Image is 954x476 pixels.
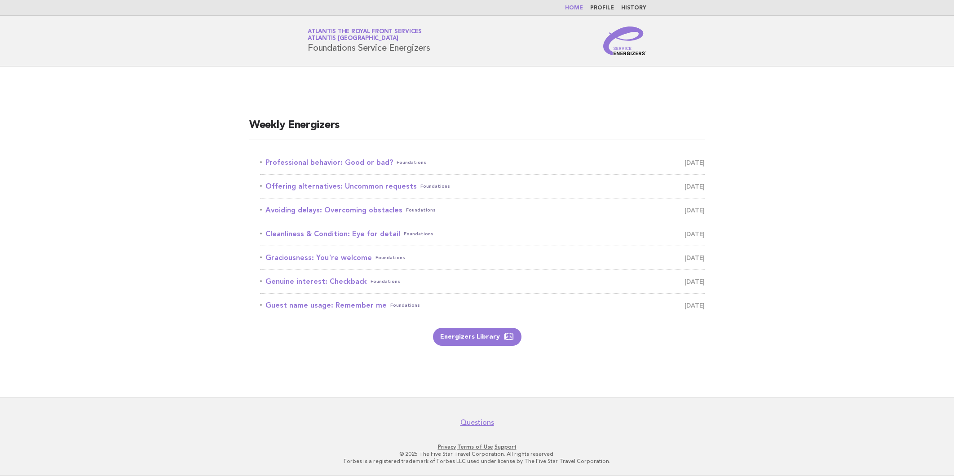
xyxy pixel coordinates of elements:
[202,450,752,458] p: © 2025 The Five Star Travel Corporation. All rights reserved.
[495,444,517,450] a: Support
[685,275,705,288] span: [DATE]
[260,204,705,216] a: Avoiding delays: Overcoming obstaclesFoundations [DATE]
[260,156,705,169] a: Professional behavior: Good or bad?Foundations [DATE]
[249,118,705,140] h2: Weekly Energizers
[397,156,426,169] span: Foundations
[685,156,705,169] span: [DATE]
[308,29,422,41] a: Atlantis The Royal Front ServicesAtlantis [GEOGRAPHIC_DATA]
[460,418,494,427] a: Questions
[685,299,705,312] span: [DATE]
[685,251,705,264] span: [DATE]
[590,5,614,11] a: Profile
[202,443,752,450] p: · ·
[621,5,646,11] a: History
[685,228,705,240] span: [DATE]
[406,204,436,216] span: Foundations
[390,299,420,312] span: Foundations
[371,275,400,288] span: Foundations
[260,275,705,288] a: Genuine interest: CheckbackFoundations [DATE]
[685,204,705,216] span: [DATE]
[438,444,456,450] a: Privacy
[603,26,646,55] img: Service Energizers
[308,36,398,42] span: Atlantis [GEOGRAPHIC_DATA]
[260,299,705,312] a: Guest name usage: Remember meFoundations [DATE]
[308,29,430,53] h1: Foundations Service Energizers
[420,180,450,193] span: Foundations
[404,228,433,240] span: Foundations
[202,458,752,465] p: Forbes is a registered trademark of Forbes LLC used under license by The Five Star Travel Corpora...
[260,228,705,240] a: Cleanliness & Condition: Eye for detailFoundations [DATE]
[260,251,705,264] a: Graciousness: You're welcomeFoundations [DATE]
[375,251,405,264] span: Foundations
[565,5,583,11] a: Home
[433,328,521,346] a: Energizers Library
[260,180,705,193] a: Offering alternatives: Uncommon requestsFoundations [DATE]
[685,180,705,193] span: [DATE]
[457,444,493,450] a: Terms of Use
